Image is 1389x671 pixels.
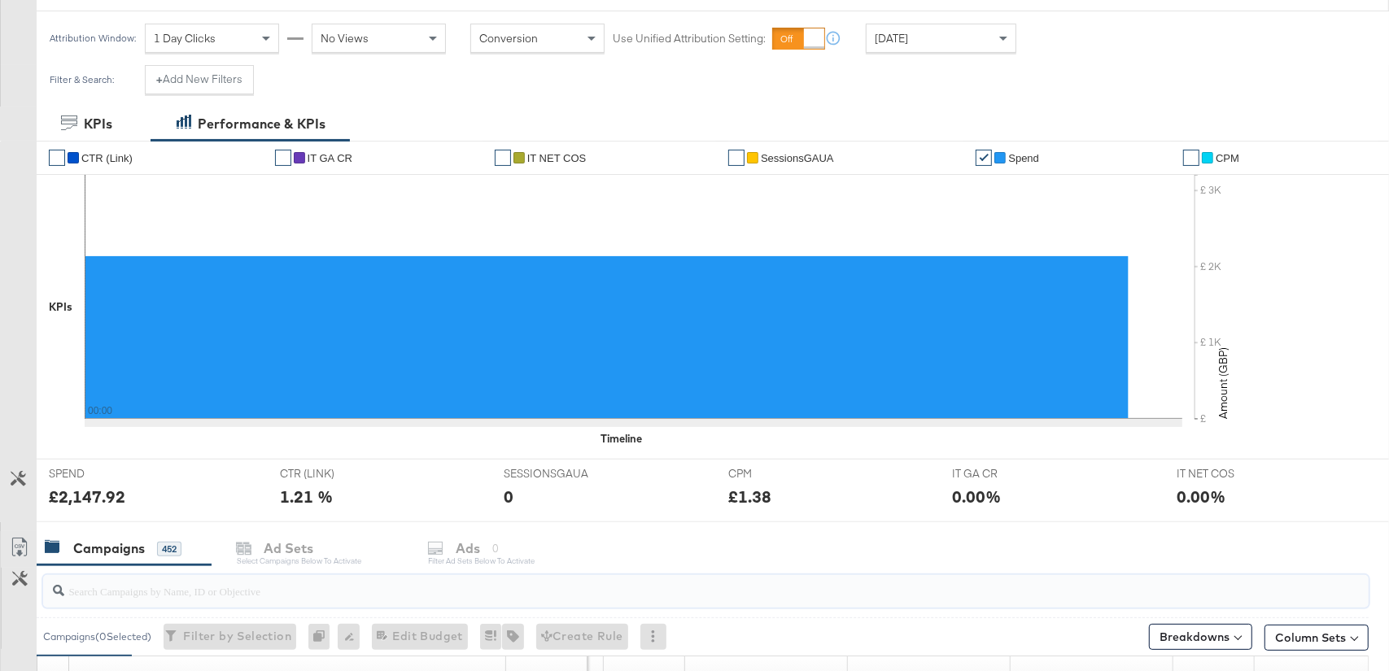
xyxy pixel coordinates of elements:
div: Performance & KPIs [198,115,325,133]
div: Attribution Window: [49,33,137,44]
span: SessionsGAUA [761,152,834,164]
div: 0.00% [953,485,1002,508]
label: Use Unified Attribution Setting: [613,31,766,46]
div: Filter & Search: [49,74,115,85]
div: £1.38 [728,485,771,508]
input: Search Campaigns by Name, ID or Objective [64,569,1248,600]
div: £2,147.92 [49,485,125,508]
button: Column Sets [1265,625,1369,651]
span: IT NET COS [1177,466,1299,481]
span: SESSIONSGAUA [504,466,626,481]
div: 1.21 % [280,485,333,508]
div: 0 [504,485,513,508]
a: ✔ [49,150,65,166]
div: Timeline [601,431,642,447]
div: KPIs [49,299,72,315]
a: ✔ [1183,150,1199,166]
span: CTR (Link) [81,152,133,164]
button: Breakdowns [1149,624,1252,650]
div: 0.00% [1177,485,1225,508]
div: 0 [308,624,338,650]
div: Campaigns [73,539,145,558]
span: Spend [1008,152,1039,164]
a: ✔ [495,150,511,166]
span: SPEND [49,466,171,481]
strong: + [156,72,163,87]
span: [DATE] [875,31,908,46]
span: IT GA CR [308,152,352,164]
span: No Views [321,31,369,46]
div: 452 [157,542,181,556]
a: ✔ [976,150,992,166]
span: CPM [728,466,850,481]
div: Campaigns ( 0 Selected) [43,630,151,644]
button: +Add New Filters [145,65,254,94]
span: IT GA CR [953,466,1075,481]
span: 1 Day Clicks [154,31,216,46]
span: CPM [1216,152,1239,164]
span: IT NET COS [527,152,586,164]
text: Amount (GBP) [1216,347,1230,419]
a: ✔ [275,150,291,166]
span: CTR (LINK) [280,466,402,481]
span: Conversion [479,31,538,46]
div: KPIs [84,115,112,133]
a: ✔ [728,150,745,166]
